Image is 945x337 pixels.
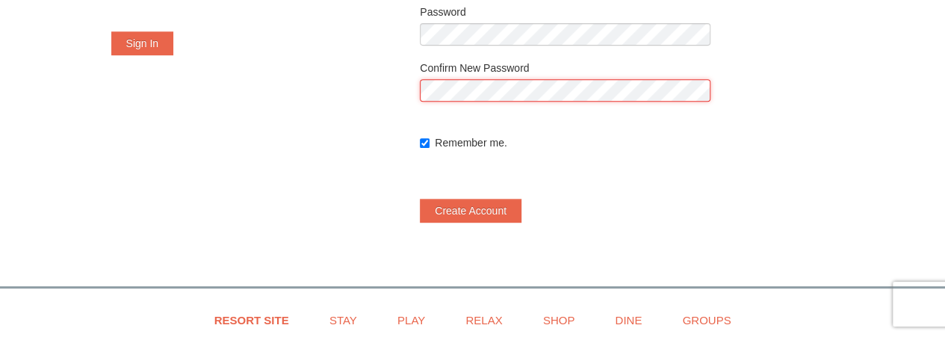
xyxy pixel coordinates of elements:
a: Groups [663,303,749,337]
label: Remember me. [435,135,710,150]
a: Shop [524,303,594,337]
a: Resort Site [196,303,308,337]
label: Password [420,4,710,19]
a: Relax [447,303,521,337]
a: Dine [596,303,660,337]
button: Create Account [420,199,521,223]
button: Sign In [111,31,174,55]
a: Play [379,303,444,337]
a: Stay [311,303,376,337]
label: Confirm New Password [420,61,710,75]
